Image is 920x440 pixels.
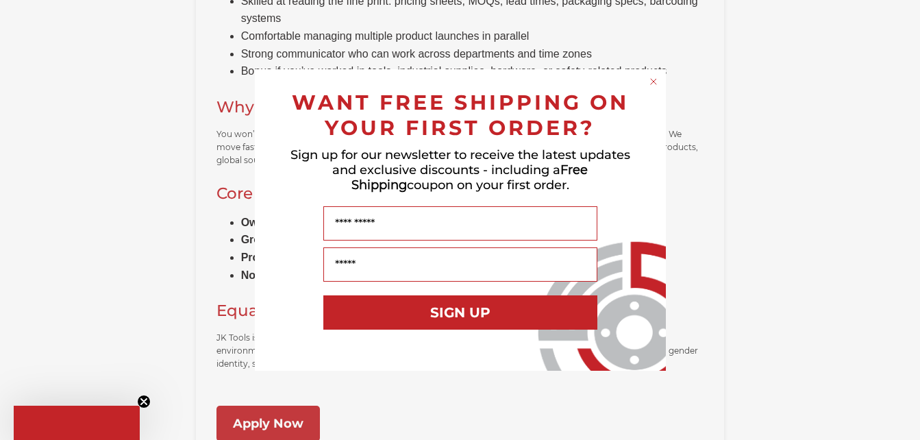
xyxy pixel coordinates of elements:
[14,406,140,440] div: Close teaser
[647,75,660,88] button: Close dialog
[137,395,151,408] button: Close teaser
[290,147,630,193] span: Sign up for our newsletter to receive the latest updates and exclusive discounts - including a co...
[292,90,629,140] span: WANT FREE SHIPPING ON YOUR FIRST ORDER?
[351,162,588,193] span: Free Shipping
[323,295,597,330] button: SIGN UP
